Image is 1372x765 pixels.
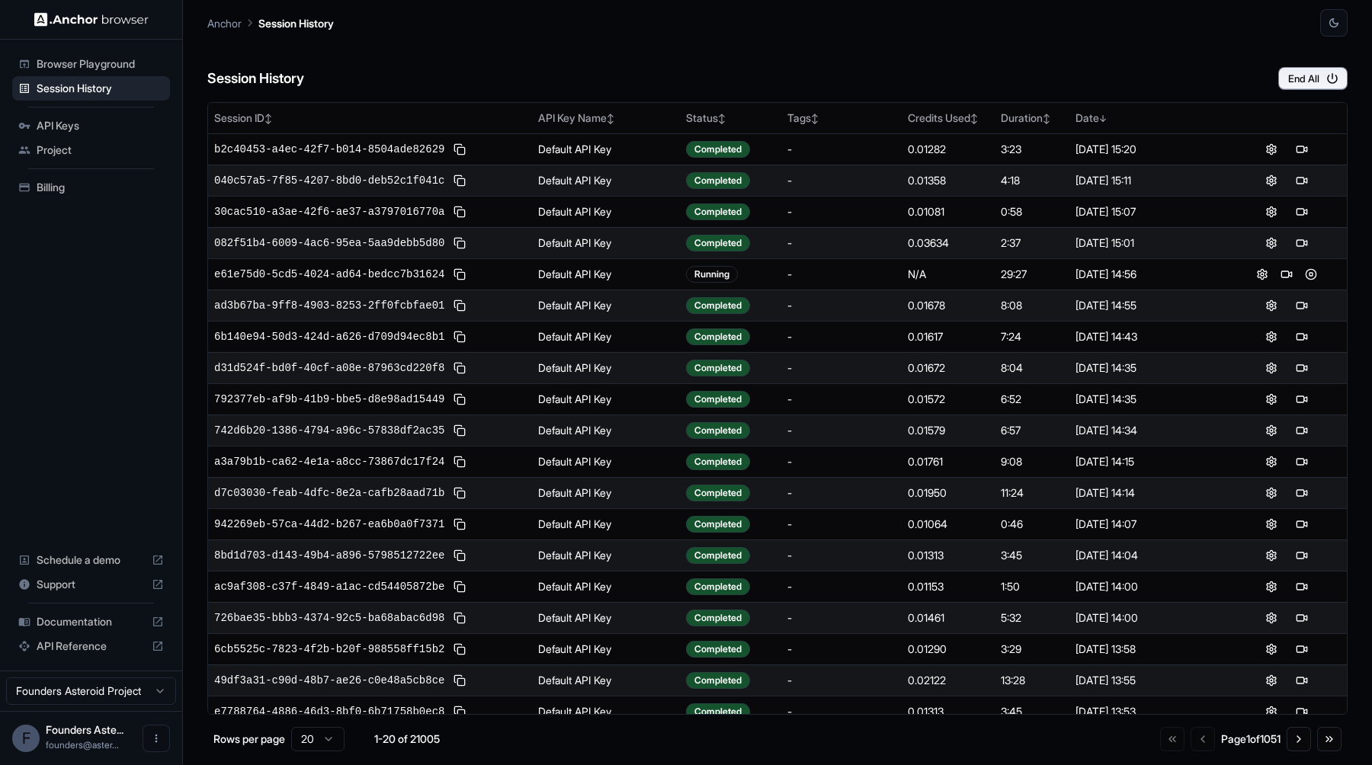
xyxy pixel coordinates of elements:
[532,258,680,290] td: Default API Key
[1221,731,1281,747] div: Page 1 of 1051
[908,454,988,469] div: 0.01761
[532,196,680,227] td: Default API Key
[532,664,680,696] td: Default API Key
[214,360,444,376] span: d31d524f-bd0f-40cf-a08e-87963cd220f8
[1001,642,1063,657] div: 3:29
[787,329,896,344] div: -
[532,352,680,383] td: Default API Key
[214,110,526,126] div: Session ID
[1001,517,1063,532] div: 0:46
[214,267,444,282] span: e61e75d0-5cd5-4024-ad64-bedcc7b31624
[1075,673,1220,688] div: [DATE] 13:55
[908,485,988,501] div: 0.01950
[37,81,164,96] span: Session History
[12,52,170,76] div: Browser Playground
[1001,173,1063,188] div: 4:18
[1001,235,1063,251] div: 2:37
[787,579,896,594] div: -
[214,454,444,469] span: a3a79b1b-ca62-4e1a-a8cc-73867dc17f24
[207,14,334,31] nav: breadcrumb
[1075,360,1220,376] div: [DATE] 14:35
[258,15,334,31] p: Session History
[214,235,444,251] span: 082f51b4-6009-4ac6-95ea-5aa9debb5d80
[908,673,988,688] div: 0.02122
[1001,329,1063,344] div: 7:24
[214,673,444,688] span: 49df3a31-c90d-48b7-ae26-c0e48a5cb8ce
[686,297,750,314] div: Completed
[12,725,40,752] div: F
[12,610,170,634] div: Documentation
[686,172,750,189] div: Completed
[1001,485,1063,501] div: 11:24
[214,142,444,157] span: b2c40453-a4ec-42f7-b014-8504ade82629
[214,298,444,313] span: ad3b67ba-9ff8-4903-8253-2ff0fcbfae01
[12,138,170,162] div: Project
[908,579,988,594] div: 0.01153
[532,633,680,664] td: Default API Key
[787,298,896,313] div: -
[908,610,988,626] div: 0.01461
[214,485,444,501] span: d7c03030-feab-4dfc-8e2a-cafb28aad71b
[37,614,146,629] span: Documentation
[1001,142,1063,157] div: 3:23
[37,142,164,158] span: Project
[532,602,680,633] td: Default API Key
[37,118,164,133] span: API Keys
[12,548,170,572] div: Schedule a demo
[787,548,896,563] div: -
[1075,235,1220,251] div: [DATE] 15:01
[532,477,680,508] td: Default API Key
[532,133,680,165] td: Default API Key
[908,142,988,157] div: 0.01282
[34,12,149,27] img: Anchor Logo
[686,453,750,470] div: Completed
[532,415,680,446] td: Default API Key
[908,704,988,719] div: 0.01313
[1075,423,1220,438] div: [DATE] 14:34
[1075,204,1220,219] div: [DATE] 15:07
[686,703,750,720] div: Completed
[538,110,674,126] div: API Key Name
[686,391,750,408] div: Completed
[532,321,680,352] td: Default API Key
[532,539,680,571] td: Default API Key
[686,266,738,283] div: Running
[1001,423,1063,438] div: 6:57
[1001,610,1063,626] div: 5:32
[908,329,988,344] div: 0.01617
[1001,267,1063,282] div: 29:27
[207,68,304,90] h6: Session History
[686,547,750,564] div: Completed
[214,610,444,626] span: 726bae35-bbb3-4374-92c5-ba68abac6d98
[1001,110,1063,126] div: Duration
[214,329,444,344] span: 6b140e94-50d3-424d-a626-d709d94ec8b1
[1043,113,1050,124] span: ↕
[1075,485,1220,501] div: [DATE] 14:14
[1075,610,1220,626] div: [DATE] 14:00
[532,165,680,196] td: Default API Key
[1001,548,1063,563] div: 3:45
[1075,298,1220,313] div: [DATE] 14:55
[532,290,680,321] td: Default API Key
[46,723,123,736] span: Founders Asteroid
[787,642,896,657] div: -
[12,634,170,658] div: API Reference
[532,571,680,602] td: Default API Key
[686,485,750,501] div: Completed
[970,113,978,124] span: ↕
[532,383,680,415] td: Default API Key
[1278,67,1348,90] button: End All
[1075,517,1220,532] div: [DATE] 14:07
[686,641,750,658] div: Completed
[686,141,750,158] div: Completed
[1001,579,1063,594] div: 1:50
[214,392,444,407] span: 792377eb-af9b-41b9-bbe5-d8e98ad15449
[787,235,896,251] div: -
[787,454,896,469] div: -
[908,423,988,438] div: 0.01579
[213,731,285,747] p: Rows per page
[787,110,896,126] div: Tags
[686,422,750,439] div: Completed
[532,508,680,539] td: Default API Key
[908,392,988,407] div: 0.01572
